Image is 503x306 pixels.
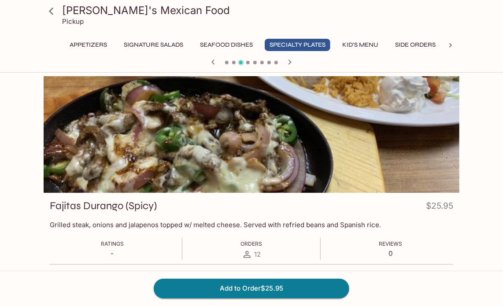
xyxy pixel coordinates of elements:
p: - [101,249,124,258]
button: Signature Salads [119,39,188,51]
span: Ratings [101,240,124,247]
span: Orders [240,240,262,247]
p: Pickup [62,17,84,26]
button: Side Orders [390,39,440,51]
span: 12 [254,250,261,258]
button: Seafood Dishes [195,39,258,51]
button: Appetizers [65,39,112,51]
div: Fajitas Durango (Spicy) [44,76,459,193]
h4: $25.95 [426,199,453,216]
button: Kid's Menu [337,39,383,51]
button: Add to Order$25.95 [154,279,349,298]
h3: [PERSON_NAME]'s Mexican Food [62,4,456,17]
span: Reviews [379,240,402,247]
h3: Fajitas Durango (Spicy) [50,199,157,213]
p: Grilled steak, onions and jalapenos topped w/ melted cheese. Served with refried beans and Spanis... [50,221,453,229]
p: 0 [379,249,402,258]
button: Specialty Plates [265,39,330,51]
